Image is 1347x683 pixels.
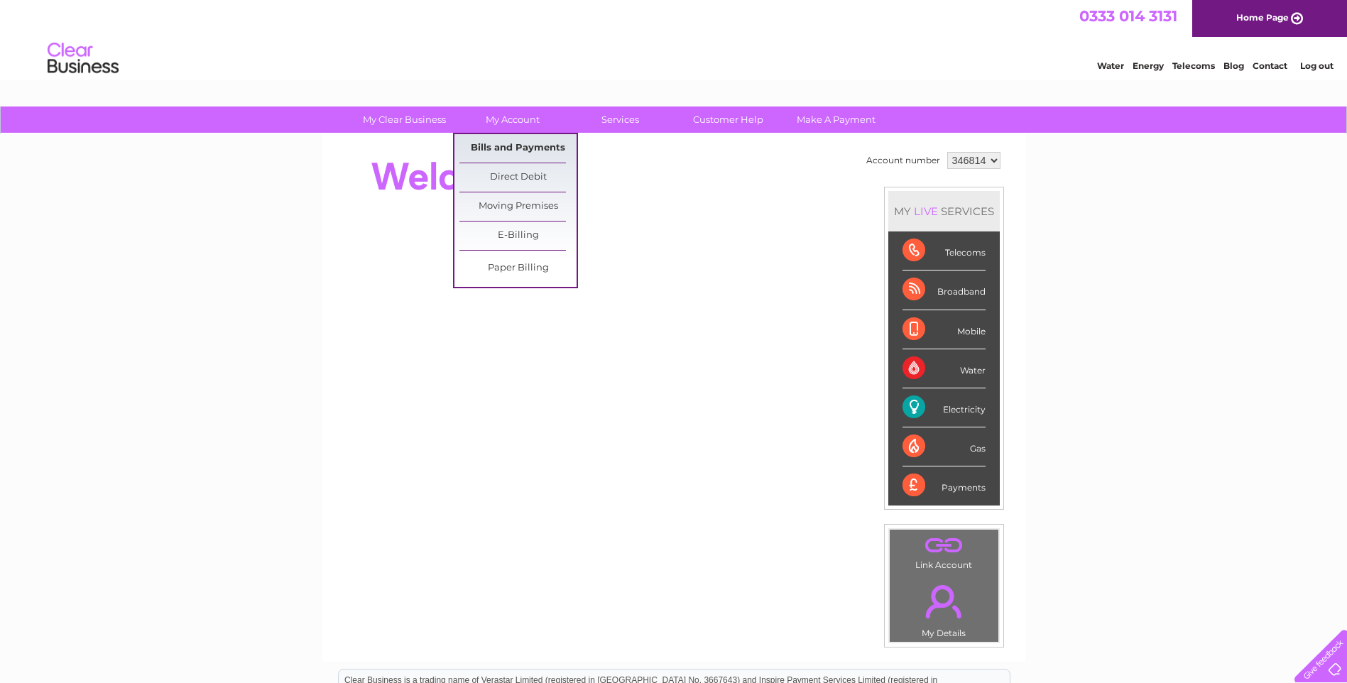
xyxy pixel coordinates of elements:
[902,231,986,271] div: Telecoms
[893,577,995,626] a: .
[454,106,571,133] a: My Account
[889,529,999,574] td: Link Account
[1133,60,1164,71] a: Energy
[911,204,941,218] div: LIVE
[1097,60,1124,71] a: Water
[902,388,986,427] div: Electricity
[902,466,986,505] div: Payments
[47,37,119,80] img: logo.png
[888,191,1000,231] div: MY SERVICES
[902,427,986,466] div: Gas
[902,310,986,349] div: Mobile
[459,192,577,221] a: Moving Premises
[1253,60,1287,71] a: Contact
[459,254,577,283] a: Paper Billing
[459,134,577,163] a: Bills and Payments
[889,573,999,643] td: My Details
[893,533,995,558] a: .
[1172,60,1215,71] a: Telecoms
[1223,60,1244,71] a: Blog
[459,163,577,192] a: Direct Debit
[339,8,1010,69] div: Clear Business is a trading name of Verastar Limited (registered in [GEOGRAPHIC_DATA] No. 3667643...
[562,106,679,133] a: Services
[1079,7,1177,25] a: 0333 014 3131
[346,106,463,133] a: My Clear Business
[863,148,944,173] td: Account number
[670,106,787,133] a: Customer Help
[459,222,577,250] a: E-Billing
[778,106,895,133] a: Make A Payment
[1300,60,1334,71] a: Log out
[902,271,986,310] div: Broadband
[902,349,986,388] div: Water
